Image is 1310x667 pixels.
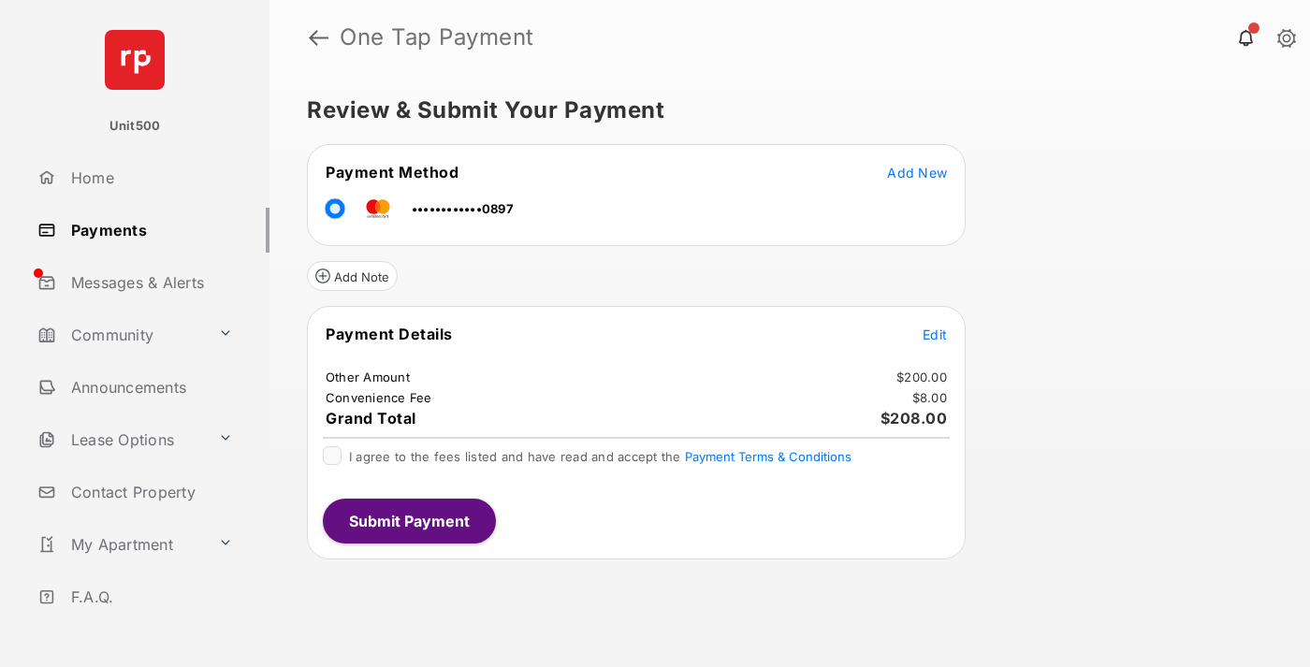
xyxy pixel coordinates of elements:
span: Payment Details [326,325,453,343]
a: Home [30,155,269,200]
span: Grand Total [326,409,416,428]
a: Lease Options [30,417,211,462]
a: My Apartment [30,522,211,567]
span: Payment Method [326,163,458,181]
img: svg+xml;base64,PHN2ZyB4bWxucz0iaHR0cDovL3d3dy53My5vcmcvMjAwMC9zdmciIHdpZHRoPSI2NCIgaGVpZ2h0PSI2NC... [105,30,165,90]
a: Contact Property [30,470,269,515]
button: Edit [923,325,947,343]
span: I agree to the fees listed and have read and accept the [349,449,851,464]
p: Unit500 [109,117,161,136]
td: Convenience Fee [325,389,433,406]
a: Announcements [30,365,269,410]
a: Community [30,312,211,357]
button: I agree to the fees listed and have read and accept the [685,449,851,464]
strong: One Tap Payment [340,26,534,49]
td: $200.00 [895,369,948,385]
span: Add New [887,165,947,181]
span: Edit [923,326,947,342]
button: Add New [887,163,947,181]
a: Messages & Alerts [30,260,269,305]
span: $208.00 [881,409,948,428]
a: Payments [30,208,269,253]
td: $8.00 [911,389,948,406]
button: Submit Payment [323,499,496,544]
a: F.A.Q. [30,574,269,619]
h5: Review & Submit Your Payment [307,99,1258,122]
button: Add Note [307,261,398,291]
span: ••••••••••••0897 [412,201,514,216]
td: Other Amount [325,369,411,385]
